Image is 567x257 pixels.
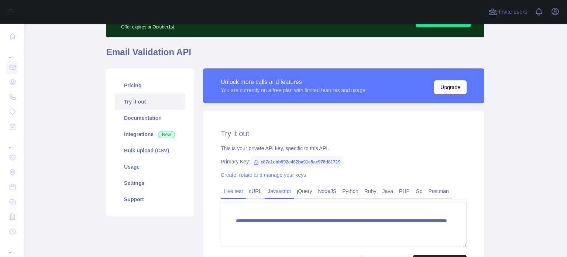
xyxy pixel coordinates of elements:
div: This is your private API key, specific to this API. [221,145,467,152]
a: Go [413,185,426,197]
div: ... [6,240,18,254]
a: Integrations New [115,126,185,142]
a: Support [115,191,185,207]
a: Settings [115,175,185,191]
a: Create, rotate and manage your keys [221,172,306,178]
div: Unlock more calls and features [221,78,365,87]
span: Invite users [499,8,527,16]
a: Usage [115,159,185,175]
button: Upgrade [434,80,467,94]
a: Documentation [115,110,185,126]
a: Try it out [115,94,185,110]
a: Live test [221,185,246,197]
a: Pricing [115,77,185,94]
a: Ruby [361,185,379,197]
h2: Try it out [221,128,467,139]
a: cURL [246,185,265,197]
div: Primary Key: [221,158,467,165]
p: Offer expires on October 1st. [121,21,324,30]
a: PHP [396,185,413,197]
span: c87a1cbb992c482ba91e5ae978d81719 [250,156,343,168]
h1: Email Validation API [106,46,484,64]
div: You are currently on a free plan with limited features and usage [221,87,365,94]
a: NodeJS [315,185,339,197]
a: Java [379,185,396,197]
div: ... [6,135,18,149]
a: Python [339,185,361,197]
a: jQuery [294,185,315,197]
span: New [158,131,175,138]
div: ... [6,44,18,59]
a: Javascript [265,185,294,197]
button: Invite users [487,6,529,18]
a: Bulk upload (CSV) [115,142,185,159]
a: Postman [426,185,452,197]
